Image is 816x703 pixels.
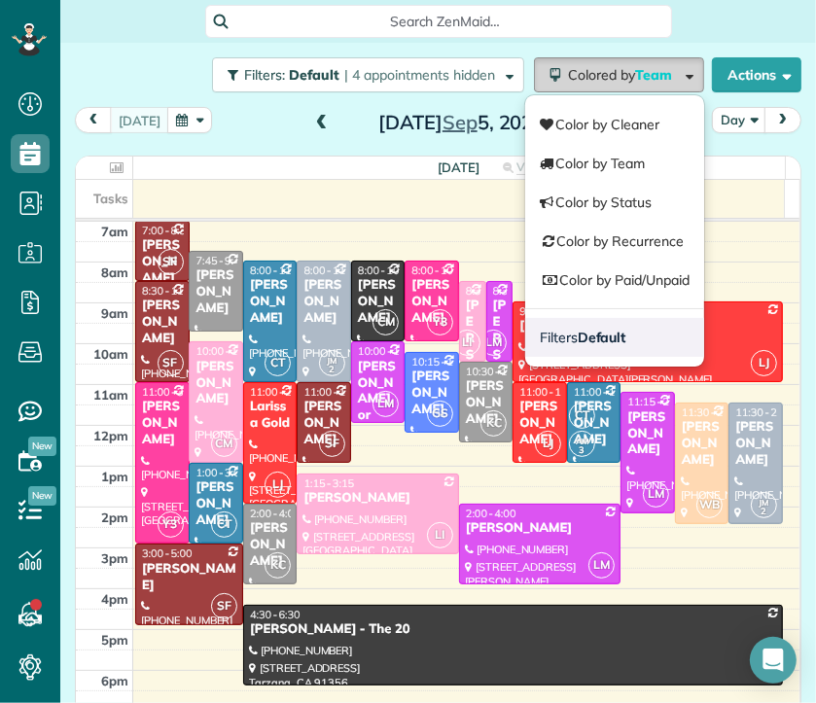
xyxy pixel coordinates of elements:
[244,66,285,84] span: Filters:
[534,57,704,92] button: Colored byTeam
[525,318,704,357] a: FiltersDefault
[465,520,615,537] div: [PERSON_NAME]
[265,552,291,579] span: KC
[158,511,184,538] span: Y3
[158,249,184,275] span: SF
[142,546,193,560] span: 3:00 - 5:00
[249,520,292,570] div: [PERSON_NAME]
[142,385,198,399] span: 11:00 - 3:00
[493,284,550,298] span: 8:30 - 10:30
[211,431,237,457] span: CM
[764,107,801,133] button: next
[289,66,340,84] span: Default
[569,403,595,429] span: CT
[302,277,345,327] div: [PERSON_NAME]
[454,330,480,356] span: LI
[518,318,776,334] div: [PERSON_NAME]
[141,561,237,594] div: [PERSON_NAME]
[358,344,421,358] span: 10:00 - 12:00
[101,469,128,484] span: 1pm
[101,510,128,525] span: 2pm
[734,419,777,469] div: [PERSON_NAME]
[635,66,675,84] span: Team
[303,264,360,277] span: 8:00 - 11:00
[438,159,479,175] span: [DATE]
[101,224,128,239] span: 7am
[302,399,345,448] div: [PERSON_NAME]
[750,637,797,684] div: Open Intercom Messenger
[344,66,495,84] span: | 4 appointments hidden
[466,284,522,298] span: 8:30 - 10:30
[516,159,579,175] span: View week
[195,466,246,479] span: 1:00 - 3:00
[570,441,594,460] small: 3
[142,224,193,237] span: 7:00 - 8:30
[466,365,529,378] span: 10:30 - 12:30
[93,346,128,362] span: 10am
[250,385,306,399] span: 11:00 - 2:00
[568,66,679,84] span: Colored by
[303,385,360,399] span: 11:00 - 1:00
[211,593,237,619] span: SF
[465,298,480,478] div: [PERSON_NAME]
[93,428,128,443] span: 12pm
[525,105,704,144] a: Color by Cleaner
[588,552,615,579] span: LM
[319,431,345,457] span: SF
[518,399,561,448] div: [PERSON_NAME]
[101,264,128,280] span: 8am
[627,395,684,408] span: 11:15 - 2:15
[357,359,400,540] div: [PERSON_NAME] or [PERSON_NAME] Exhaust Service Inc,
[525,183,704,222] a: Color by Status
[466,507,516,520] span: 2:00 - 4:00
[626,409,669,459] div: [PERSON_NAME]
[480,330,507,356] span: LM
[519,385,576,399] span: 11:00 - 1:00
[696,492,723,518] span: WB
[101,550,128,566] span: 3pm
[525,261,704,299] a: Color by Paid/Unpaid
[427,522,453,548] span: LI
[211,511,237,538] span: CT
[249,621,777,638] div: [PERSON_NAME] - The 20
[328,355,337,366] span: JM
[195,479,237,529] div: [PERSON_NAME]
[158,350,184,376] span: SF
[249,277,292,327] div: [PERSON_NAME]
[712,107,766,133] button: Day
[93,387,128,403] span: 11am
[101,305,128,321] span: 9am
[410,369,453,418] div: [PERSON_NAME]
[735,405,792,419] span: 11:30 - 2:30
[540,329,625,346] span: Filters
[250,264,306,277] span: 8:00 - 11:00
[101,673,128,688] span: 6pm
[681,419,724,469] div: [PERSON_NAME]
[411,264,468,277] span: 8:00 - 10:00
[712,57,801,92] button: Actions
[373,309,399,335] span: CM
[195,359,237,408] div: [PERSON_NAME]
[142,284,198,298] span: 8:30 - 11:00
[141,298,184,347] div: [PERSON_NAME]
[357,277,400,327] div: [PERSON_NAME]
[682,405,738,419] span: 11:30 - 2:30
[525,222,704,261] a: Color by Recurrence
[427,401,453,427] span: GS
[212,57,524,92] button: Filters: Default | 4 appointments hidden
[265,350,291,376] span: CT
[303,476,354,490] span: 1:15 - 3:15
[525,144,704,183] a: Color by Team
[249,399,292,432] div: Larissa Gold
[643,481,669,508] span: LM
[578,329,626,346] strong: Default
[75,107,112,133] button: prev
[519,304,576,318] span: 9:00 - 11:00
[28,486,56,506] span: New
[358,264,414,277] span: 8:00 - 10:00
[141,237,184,335] div: [PERSON_NAME] - Under Car
[573,399,616,448] div: [PERSON_NAME]
[195,344,252,358] span: 10:00 - 1:00
[751,350,777,376] span: LJ
[101,591,128,607] span: 4pm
